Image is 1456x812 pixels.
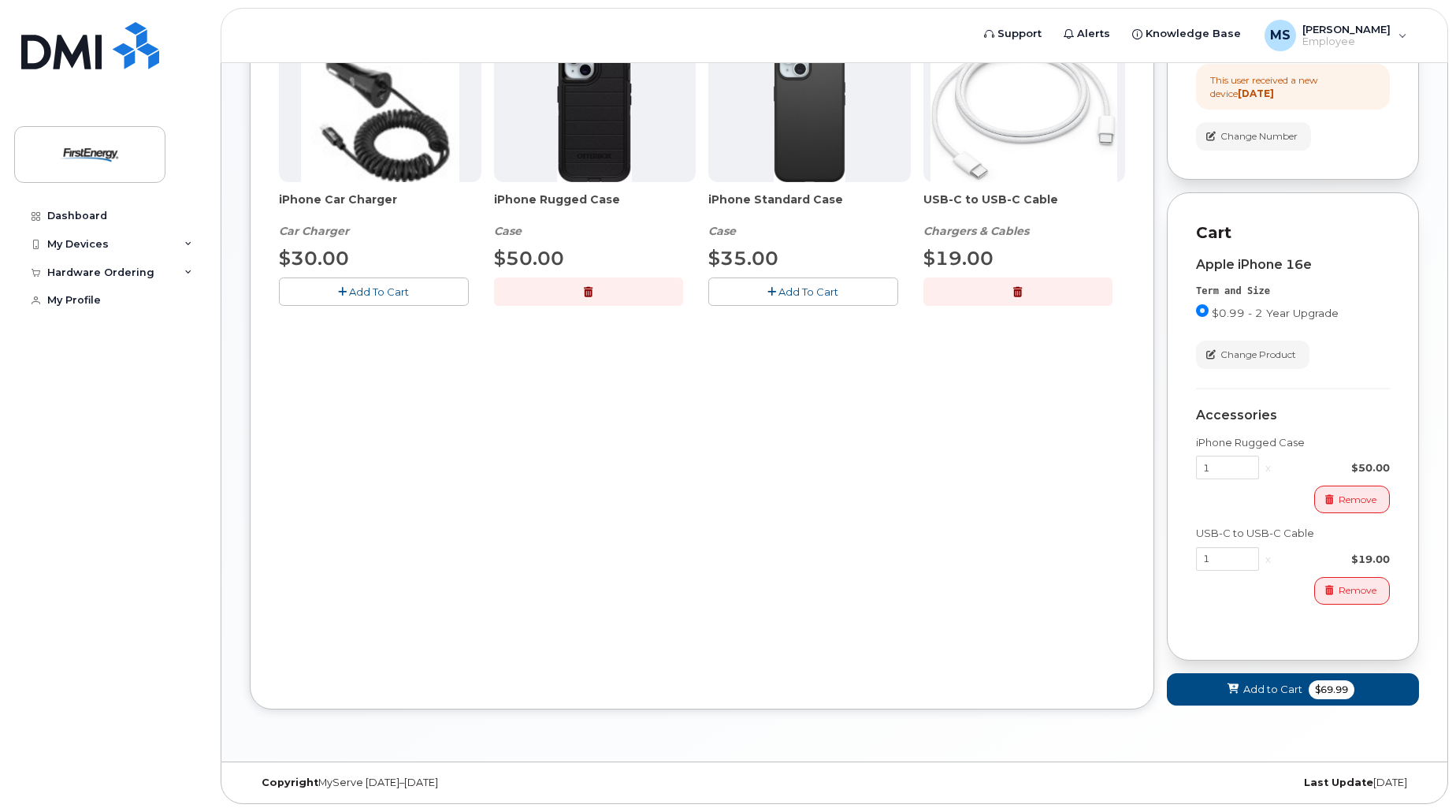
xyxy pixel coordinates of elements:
[301,43,459,182] img: iphonesecg.jpg
[1339,583,1376,598] span: Remove
[1210,73,1376,100] div: This user received a new device
[1387,743,1444,800] iframe: Messenger Launcher
[1259,460,1277,475] div: x
[1196,122,1311,150] button: Change Number
[997,26,1042,42] span: Support
[1220,348,1296,362] span: Change Product
[262,777,318,788] strong: Copyright
[279,247,349,270] span: $30.00
[1167,673,1419,706] button: Add to Cart $69.99
[1277,552,1390,567] div: $19.00
[1309,680,1354,699] span: $69.99
[1238,88,1274,99] strong: [DATE]
[1304,777,1373,788] strong: Last Update
[1254,20,1418,51] div: Miller, Samantha A
[973,18,1053,50] a: Support
[1339,493,1376,507] span: Remove
[279,224,349,238] em: Car Charger
[923,224,1029,238] em: Chargers & Cables
[708,224,736,238] em: Case
[494,224,522,238] em: Case
[1259,552,1277,567] div: x
[1196,222,1390,244] p: Cart
[349,285,409,298] span: Add To Cart
[1196,341,1309,368] button: Change Product
[1212,307,1339,319] span: $0.99 - 2 Year Upgrade
[708,192,911,223] span: iPhone Standard Case
[1196,285,1390,298] div: Term and Size
[494,192,696,239] div: iPhone Rugged Case
[1196,408,1390,423] div: Accessories
[279,277,469,305] button: Add To Cart
[708,192,911,239] div: iPhone Standard Case
[1077,26,1110,42] span: Alerts
[1029,777,1419,789] div: [DATE]
[1053,18,1121,50] a: Alerts
[1196,304,1209,317] input: $0.99 - 2 Year Upgrade
[923,247,994,270] span: $19.00
[774,43,845,182] img: Symmetry.jpg
[494,192,696,223] span: iPhone Rugged Case
[1220,129,1298,143] span: Change Number
[1121,18,1252,50] a: Knowledge Base
[1314,486,1390,513] button: Remove
[1243,682,1302,697] span: Add to Cart
[250,777,640,789] div: MyServe [DATE]–[DATE]
[557,43,632,182] img: Defender.jpg
[778,285,838,298] span: Add To Cart
[923,192,1126,223] span: USB-C to USB-C Cable
[708,277,898,305] button: Add To Cart
[1270,26,1291,45] span: MS
[1196,435,1390,450] div: iPhone Rugged Case
[923,192,1126,239] div: USB-C to USB-C Cable
[1277,460,1390,475] div: $50.00
[1302,23,1391,35] span: [PERSON_NAME]
[930,43,1117,182] img: USB-C.jpg
[708,247,778,270] span: $35.00
[1196,258,1390,272] div: Apple iPhone 16e
[1196,526,1390,541] div: USB-C to USB-C Cable
[494,247,564,270] span: $50.00
[1314,577,1390,605] button: Remove
[1146,26,1241,42] span: Knowledge Base
[1302,35,1391,48] span: Employee
[279,192,481,223] span: iPhone Car Charger
[279,192,481,239] div: iPhone Car Charger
